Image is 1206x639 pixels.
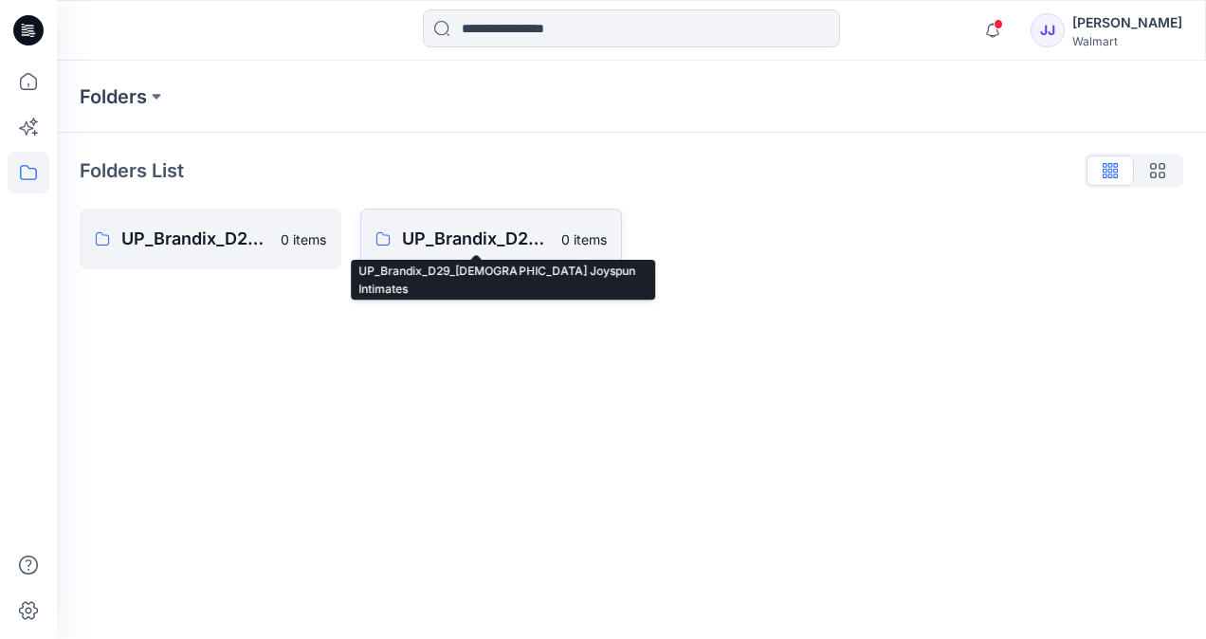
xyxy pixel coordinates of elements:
a: Folders [80,83,147,110]
div: JJ [1031,13,1065,47]
a: UP_Brandix_D23_Men's Basics0 items [80,209,341,269]
p: UP_Brandix_D23_Men's Basics [121,226,269,252]
p: 0 items [281,229,326,249]
p: 0 items [561,229,607,249]
a: UP_Brandix_D29_[DEMOGRAPHIC_DATA] Joyspun Intimates0 items [360,209,622,269]
p: UP_Brandix_D29_[DEMOGRAPHIC_DATA] Joyspun Intimates [402,226,550,252]
div: [PERSON_NAME] [1072,11,1182,34]
p: Folders List [80,156,184,185]
div: Walmart [1072,34,1182,48]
